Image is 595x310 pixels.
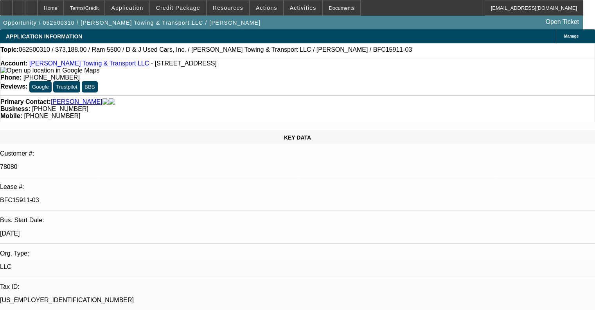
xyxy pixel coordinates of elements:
[111,5,143,11] span: Application
[0,46,19,53] strong: Topic:
[53,81,80,92] button: Trustpilot
[0,112,22,119] strong: Mobile:
[0,67,99,74] img: Open up location in Google Maps
[105,0,149,15] button: Application
[564,34,579,38] span: Manage
[29,60,149,67] a: [PERSON_NAME] Towing & Transport LLC
[23,74,80,81] span: [PHONE_NUMBER]
[0,60,27,67] strong: Account:
[109,98,115,105] img: linkedin-icon.png
[0,67,99,74] a: View Google Maps
[543,15,582,29] a: Open Ticket
[284,0,322,15] button: Activities
[0,83,27,90] strong: Reviews:
[24,112,80,119] span: [PHONE_NUMBER]
[156,5,200,11] span: Credit Package
[0,74,22,81] strong: Phone:
[51,98,102,105] a: [PERSON_NAME]
[0,105,30,112] strong: Business:
[102,98,109,105] img: facebook-icon.png
[151,60,217,67] span: - [STREET_ADDRESS]
[150,0,206,15] button: Credit Package
[256,5,277,11] span: Actions
[290,5,316,11] span: Activities
[82,81,98,92] button: BBB
[19,46,412,53] span: 052500310 / $73,188.00 / Ram 5500 / D & J Used Cars, Inc. / [PERSON_NAME] Towing & Transport LLC ...
[29,81,52,92] button: Google
[32,105,88,112] span: [PHONE_NUMBER]
[0,98,51,105] strong: Primary Contact:
[250,0,283,15] button: Actions
[207,0,249,15] button: Resources
[284,134,311,141] span: KEY DATA
[3,20,261,26] span: Opportunity / 052500310 / [PERSON_NAME] Towing & Transport LLC / [PERSON_NAME]
[6,33,82,40] span: APPLICATION INFORMATION
[213,5,243,11] span: Resources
